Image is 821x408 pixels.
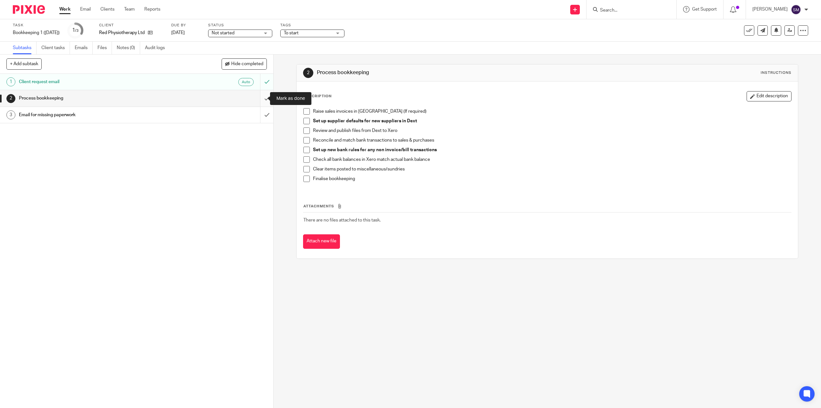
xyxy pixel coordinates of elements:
[212,31,234,35] span: Not started
[75,42,93,54] a: Emails
[97,42,112,54] a: Files
[280,23,344,28] label: Tags
[313,166,791,172] p: Clear items posted to miscellaneous/sundries
[41,42,70,54] a: Client tasks
[208,23,272,28] label: Status
[313,148,437,152] strong: Set up new bank rules for any non invoice/bill transactions
[313,127,791,134] p: Review and publish files from Dext to Xero
[791,4,801,15] img: svg%3E
[13,23,60,28] label: Task
[6,110,15,119] div: 3
[747,91,791,101] button: Edit description
[80,6,91,13] a: Email
[13,30,60,36] div: Bookkeeping 1 ([DATE])
[75,29,79,32] small: /3
[303,234,340,249] button: Attach new file
[6,77,15,86] div: 1
[599,8,657,13] input: Search
[99,23,163,28] label: Client
[313,119,417,123] strong: Set up supplier defaults for new suppliers in Dext
[19,77,175,87] h1: Client request email
[303,68,313,78] div: 2
[761,70,791,75] div: Instructions
[171,30,185,35] span: [DATE]
[284,31,299,35] span: To start
[145,42,170,54] a: Audit logs
[692,7,717,12] span: Get Support
[222,58,267,69] button: Hide completed
[303,94,332,99] p: Description
[171,23,200,28] label: Due by
[313,108,791,115] p: Raise sales invoices in [GEOGRAPHIC_DATA] (If required)
[19,110,175,120] h1: Email for missing paperwork
[13,5,45,14] img: Pixie
[317,69,561,76] h1: Process bookkeeping
[752,6,788,13] p: [PERSON_NAME]
[313,156,791,163] p: Check all bank balances in Xero match actual bank balance
[313,137,791,143] p: Reconcile and match bank transactions to sales & purchases
[117,42,140,54] a: Notes (0)
[303,204,334,208] span: Attachments
[100,6,114,13] a: Clients
[231,62,263,67] span: Hide completed
[99,30,145,36] p: Red Physiotherapy Ltd
[238,78,254,86] div: Auto
[144,6,160,13] a: Reports
[72,27,79,34] div: 1
[6,58,42,69] button: + Add subtask
[313,176,791,182] p: Finalise bookkeeping
[19,93,175,103] h1: Process bookkeeping
[13,30,60,36] div: Bookkeeping 1 (Monday)
[303,218,381,222] span: There are no files attached to this task.
[59,6,71,13] a: Work
[6,94,15,103] div: 2
[13,42,37,54] a: Subtasks
[124,6,135,13] a: Team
